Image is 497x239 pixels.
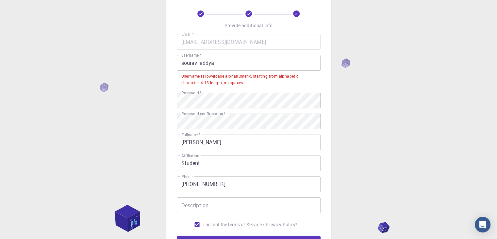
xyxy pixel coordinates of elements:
[181,52,201,58] label: username
[475,217,490,232] div: Open Intercom Messenger
[181,153,199,158] label: Affiliation
[181,90,201,96] label: Password
[181,174,192,179] label: Phone
[227,221,297,228] a: Terms of Service / Privacy Policy*
[181,111,225,117] label: Password confirmation
[181,73,316,86] div: Username is lowercase alphanumeric, starting from alphabetic character, 4-15 length, no spaces
[295,11,297,16] text: 3
[181,31,194,37] label: Email
[227,221,297,228] p: Terms of Service / Privacy Policy *
[181,132,200,138] label: Fullname
[203,221,227,228] span: I accept the
[224,22,273,29] p: Provide additional info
